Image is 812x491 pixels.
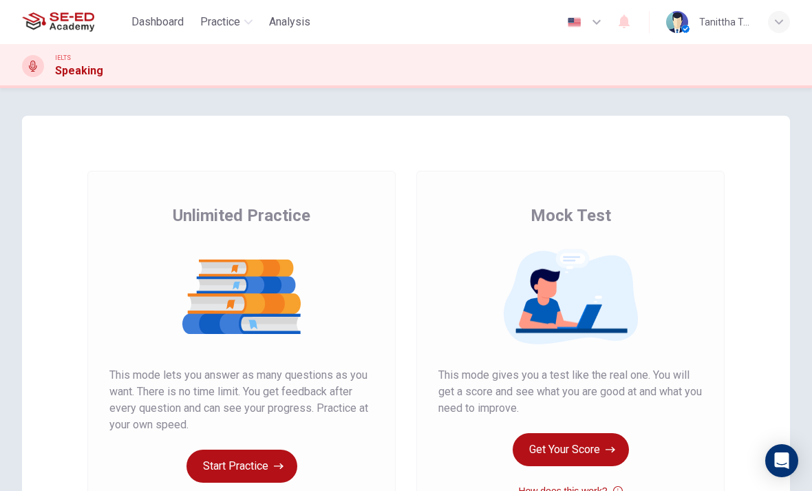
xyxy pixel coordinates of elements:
span: Mock Test [531,205,611,227]
span: This mode lets you answer as many questions as you want. There is no time limit. You get feedback... [109,367,374,433]
button: Get Your Score [513,433,629,466]
span: Practice [200,14,240,30]
span: Unlimited Practice [173,205,310,227]
img: Profile picture [666,11,688,33]
div: Open Intercom Messenger [765,444,798,477]
img: en [566,17,583,28]
button: Practice [195,10,258,34]
a: SE-ED Academy logo [22,8,126,36]
button: Start Practice [186,450,297,483]
button: Dashboard [126,10,189,34]
span: Dashboard [131,14,184,30]
span: Analysis [269,14,310,30]
div: Tanittha Tengtrairat [699,14,751,30]
img: SE-ED Academy logo [22,8,94,36]
h1: Speaking [55,63,103,79]
button: Analysis [264,10,316,34]
span: This mode gives you a test like the real one. You will get a score and see what you are good at a... [438,367,703,417]
span: IELTS [55,53,71,63]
